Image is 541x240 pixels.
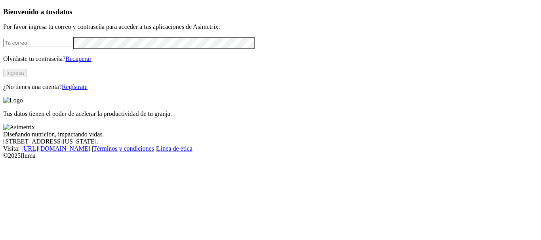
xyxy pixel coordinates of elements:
img: Logo [3,97,23,104]
p: Por favor ingresa tu correo y contraseña para acceder a tus aplicaciones de Asimetrix: [3,23,538,30]
a: Recuperar [65,55,91,62]
input: Tu correo [3,39,73,47]
a: [URL][DOMAIN_NAME] [21,145,90,152]
div: Visita : | | [3,145,538,152]
img: Asimetrix [3,124,35,131]
a: Línea de ética [157,145,192,152]
div: © 2025 Iluma [3,152,538,159]
button: Ingresa [3,69,27,77]
div: Diseñando nutrición, impactando vidas. [3,131,538,138]
a: Regístrate [62,83,88,90]
p: ¿No tienes una cuenta? [3,83,538,91]
p: Tus datos tienen el poder de acelerar la productividad de tu granja. [3,110,538,117]
span: datos [55,8,72,16]
p: Olvidaste tu contraseña? [3,55,538,62]
div: [STREET_ADDRESS][US_STATE]. [3,138,538,145]
h3: Bienvenido a tus [3,8,538,16]
a: Términos y condiciones [93,145,154,152]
